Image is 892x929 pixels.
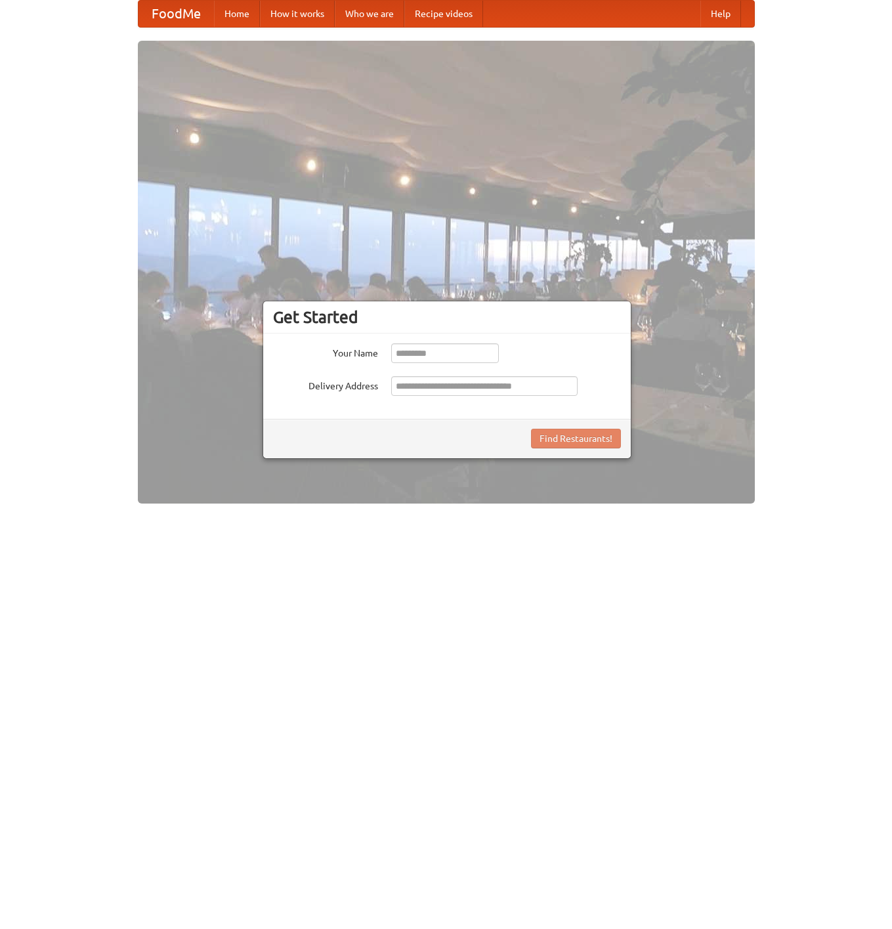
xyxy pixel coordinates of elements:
[273,343,378,360] label: Your Name
[700,1,741,27] a: Help
[138,1,214,27] a: FoodMe
[214,1,260,27] a: Home
[260,1,335,27] a: How it works
[335,1,404,27] a: Who we are
[404,1,483,27] a: Recipe videos
[273,376,378,393] label: Delivery Address
[273,307,621,327] h3: Get Started
[531,429,621,448] button: Find Restaurants!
